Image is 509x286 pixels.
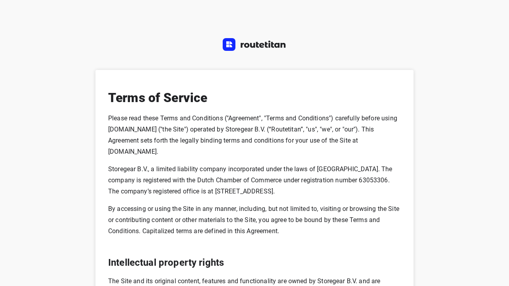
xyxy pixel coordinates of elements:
p: Storegear B.V., a limited liability company incorporated under the laws of [GEOGRAPHIC_DATA]. The... [108,164,401,203]
h3: Terms of Service [108,89,401,106]
h5: Intellectual property rights [108,256,401,269]
p: By accessing or using the Site in any manner, including, but not limited to, visiting or browsing... [108,203,401,237]
img: Routetitan [223,38,286,51]
p: Please read these Terms and Conditions ("Agreement", "Terms and Conditions") carefully before usi... [108,113,401,164]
